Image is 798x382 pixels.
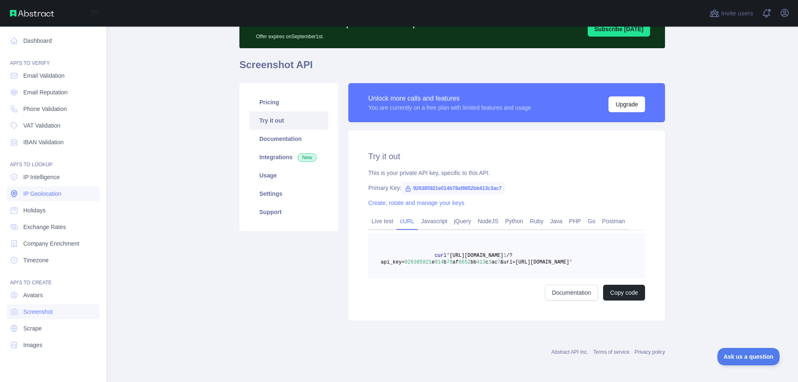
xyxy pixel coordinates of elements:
[23,190,62,198] span: IP Geolocation
[249,148,328,166] a: Integrations New
[491,259,497,265] span: ac
[7,151,100,168] div: API'S TO LOOKUP
[368,150,645,162] h2: Try it out
[7,101,100,116] a: Phone Validation
[603,285,645,301] button: Copy code
[7,68,100,83] a: Email Validation
[23,71,64,80] span: Email Validation
[23,223,66,231] span: Exchange Rates
[7,170,100,185] a: IP Intelligence
[23,239,79,248] span: Company Enrichment
[23,206,46,214] span: Holidays
[23,308,53,316] span: Screenshot
[502,214,527,228] a: Python
[476,259,485,265] span: 413
[435,259,444,265] span: 014
[7,118,100,133] a: VAT Validation
[599,214,628,228] a: Postman
[635,349,665,355] a: Privacy policy
[397,214,418,228] a: cURL
[721,9,753,18] span: Invite users
[7,253,100,268] a: Timezone
[451,214,474,228] a: jQuery
[23,121,60,130] span: VAT Validation
[446,259,452,265] span: 78
[527,214,547,228] a: Ruby
[7,33,100,48] a: Dashboard
[547,214,566,228] a: Java
[7,135,100,150] a: IBAN Validation
[7,50,100,67] div: API'S TO VERIFY
[249,203,328,221] a: Support
[23,88,68,96] span: Email Reputation
[239,58,665,78] h1: Screenshot API
[717,348,781,365] iframe: Toggle Customer Support
[249,185,328,203] a: Settings
[256,30,484,40] p: Offer expires on September 1st.
[488,259,491,265] span: 3
[23,291,43,299] span: Avatars
[23,173,60,181] span: IP Intelligence
[7,338,100,352] a: Images
[474,214,502,228] a: NodeJS
[708,7,755,20] button: Invite users
[7,269,100,286] div: API'S TO CREATE
[470,259,476,265] span: bb
[443,259,446,265] span: b
[401,182,505,195] span: 926385921e014b78af8652bb413c3ac7
[431,259,434,265] span: e
[368,214,397,228] a: Live test
[7,219,100,234] a: Exchange Rates
[446,253,503,259] span: '[URL][DOMAIN_NAME]
[584,214,599,228] a: Go
[368,184,645,192] div: Primary Key:
[608,96,645,112] button: Upgrade
[552,349,589,355] a: Abstract API Inc.
[368,94,531,104] div: Unlock more calls and features
[298,153,317,162] span: New
[249,130,328,148] a: Documentation
[453,259,458,265] span: af
[7,85,100,100] a: Email Reputation
[249,111,328,130] a: Try it out
[249,166,328,185] a: Usage
[10,10,54,17] img: Abstract API
[405,259,432,265] span: 926385921
[23,324,42,333] span: Scrape
[593,349,629,355] a: Terms of service
[435,253,447,259] span: curl
[485,259,488,265] span: c
[7,321,100,336] a: Scrape
[418,214,451,228] a: Javascript
[23,256,49,264] span: Timezone
[500,259,572,265] span: &url=[URL][DOMAIN_NAME]'
[588,22,650,37] button: Subscribe [DATE]
[503,253,506,259] span: 1
[23,138,64,146] span: IBAN Validation
[566,214,584,228] a: PHP
[7,186,100,201] a: IP Geolocation
[368,104,531,112] div: You are currently on a free plan with limited features and usage
[23,105,67,113] span: Phone Validation
[249,93,328,111] a: Pricing
[368,200,464,206] a: Create, rotate and manage your keys
[7,304,100,319] a: Screenshot
[7,288,100,303] a: Avatars
[7,236,100,251] a: Company Enrichment
[368,169,645,177] div: This is your private API key, specific to this API.
[23,341,42,349] span: Images
[545,285,598,301] a: Documentation
[7,203,100,218] a: Holidays
[498,259,500,265] span: 7
[458,259,470,265] span: 8652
